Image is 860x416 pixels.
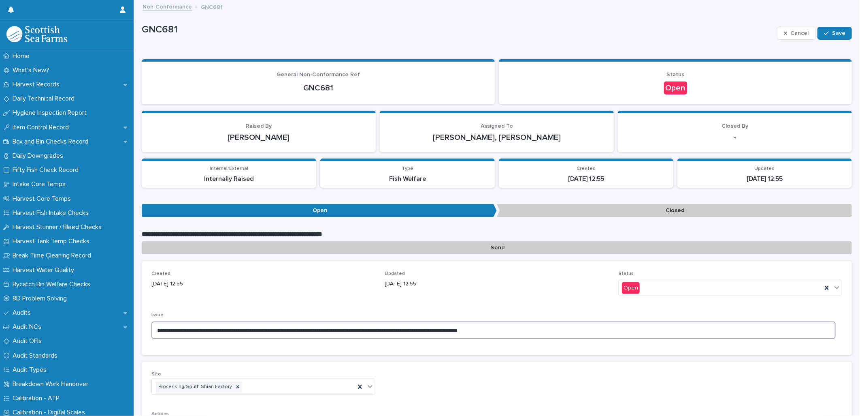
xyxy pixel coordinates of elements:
p: Audit NCs [9,323,48,331]
span: Assigned To [481,123,513,129]
span: Closed By [722,123,748,129]
p: Daily Technical Record [9,95,81,103]
a: Non-Conformance [143,2,192,11]
p: Audits [9,309,37,317]
p: [PERSON_NAME] [151,133,366,142]
p: Calibration - ATP [9,395,66,402]
span: Internal/External [210,166,248,171]
p: Fifty Fish Check Record [9,166,85,174]
span: Updated [385,271,405,276]
p: Send [142,241,852,255]
p: - [628,133,842,142]
p: Break Time Cleaning Record [9,252,98,259]
p: Item Control Record [9,124,75,131]
p: Harvest Records [9,81,66,88]
p: Open [142,204,497,217]
p: Harvest Fish Intake Checks [9,209,95,217]
p: Hygiene Inspection Report [9,109,93,117]
p: Harvest Water Quality [9,266,81,274]
p: Internally Raised [147,175,311,183]
p: What's New? [9,66,56,74]
p: Audit Standards [9,352,64,360]
p: Fish Welfare [325,175,490,183]
p: GNC681 [151,83,485,93]
p: [DATE] 12:55 [504,175,668,183]
p: [PERSON_NAME], [PERSON_NAME] [390,133,604,142]
span: Created [151,271,170,276]
p: 8D Problem Solving [9,295,73,302]
span: General Non-Conformance Ref [277,72,360,77]
img: mMrefqRFQpe26GRNOUkG [6,26,67,42]
span: Type [402,166,413,171]
span: Updated [755,166,775,171]
p: Closed [497,204,852,217]
p: Audit OFIs [9,337,48,345]
p: Harvest Core Temps [9,195,77,203]
p: Harvest Stunner / Bleed Checks [9,223,108,231]
span: Issue [151,313,164,317]
span: Cancel [791,30,809,36]
div: Processing/South Shian Factory [156,382,233,392]
button: Save [817,27,852,40]
span: Status [666,72,684,77]
p: Bycatch Bin Welfare Checks [9,281,97,288]
div: Open [664,81,687,94]
button: Cancel [777,27,816,40]
span: Site [151,372,161,377]
p: Audit Types [9,366,53,374]
p: Box and Bin Checks Record [9,138,95,146]
p: [DATE] 12:55 [385,280,609,288]
p: GNC681 [201,2,223,11]
span: Save [832,30,845,36]
p: GNC681 [142,24,774,36]
div: Open [622,282,640,294]
p: Home [9,52,36,60]
p: Harvest Tank Temp Checks [9,238,96,245]
span: Raised By [246,123,272,129]
p: Daily Downgrades [9,152,70,160]
p: [DATE] 12:55 [151,280,375,288]
p: Intake Core Temps [9,180,72,188]
p: Breakdown Work Handover [9,380,95,388]
p: [DATE] 12:55 [682,175,847,183]
span: Created [577,166,596,171]
span: Status [618,271,634,276]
